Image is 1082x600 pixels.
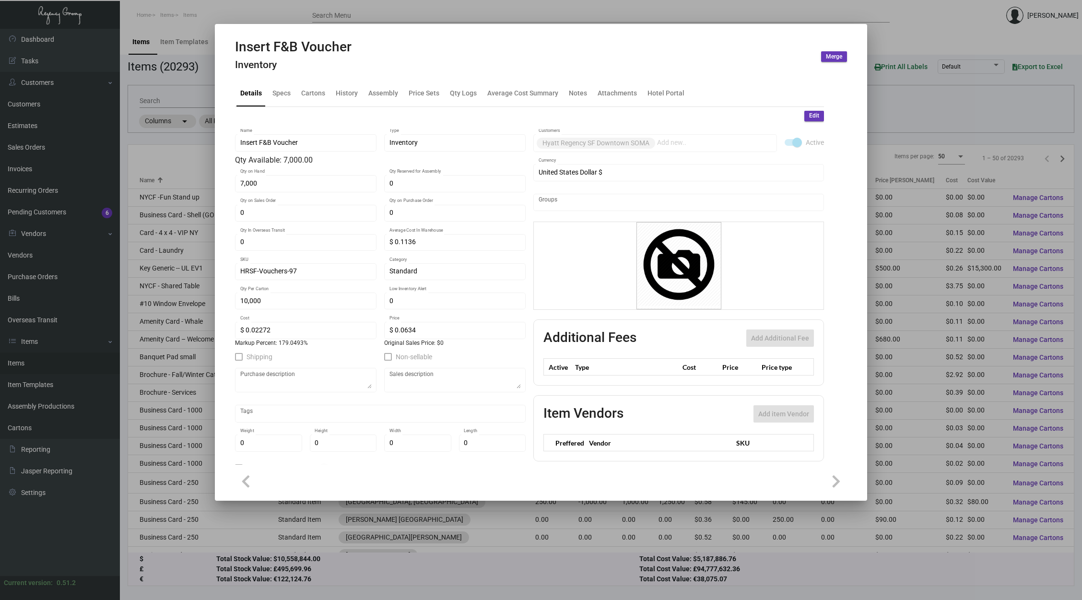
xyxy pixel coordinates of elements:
span: Is Service [247,462,274,474]
th: SKU [731,435,813,451]
span: Active [806,137,824,148]
div: Average Cost Summary [487,88,558,98]
h2: Item Vendors [543,405,623,423]
div: Hotel Portal [647,88,684,98]
th: Price type [759,359,802,376]
button: Merge [821,51,847,62]
h2: Insert F&B Voucher [235,39,352,55]
div: Assembly [368,88,398,98]
span: Add Additional Fee [751,334,809,342]
input: Add new.. [539,199,819,206]
div: Notes [569,88,587,98]
div: Attachments [598,88,637,98]
th: Vendor [584,435,731,451]
input: Add new.. [657,139,772,147]
th: Cost [680,359,719,376]
div: Qty Available: 7,000.00 [235,154,526,166]
th: Preffered [544,435,585,451]
span: Add item Vendor [758,410,809,418]
span: Shipping [247,351,272,363]
span: Merge [826,53,842,61]
div: Cartons [301,88,325,98]
span: Non-sellable [396,351,432,363]
span: Tax is active [341,462,376,474]
button: Add Additional Fee [746,329,814,347]
div: Price Sets [409,88,439,98]
span: Edit [809,112,819,120]
mat-chip: Hyatt Regency SF Downtown SOMA [537,138,655,149]
button: Add item Vendor [753,405,814,423]
div: Qty Logs [450,88,477,98]
th: Type [573,359,680,376]
button: Edit [804,111,824,121]
div: 0.51.2 [57,578,76,588]
div: Details [240,88,262,98]
div: History [336,88,358,98]
h4: Inventory [235,59,352,71]
div: Current version: [4,578,53,588]
div: Specs [272,88,291,98]
th: Price [720,359,759,376]
th: Active [544,359,573,376]
h2: Additional Fees [543,329,636,347]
